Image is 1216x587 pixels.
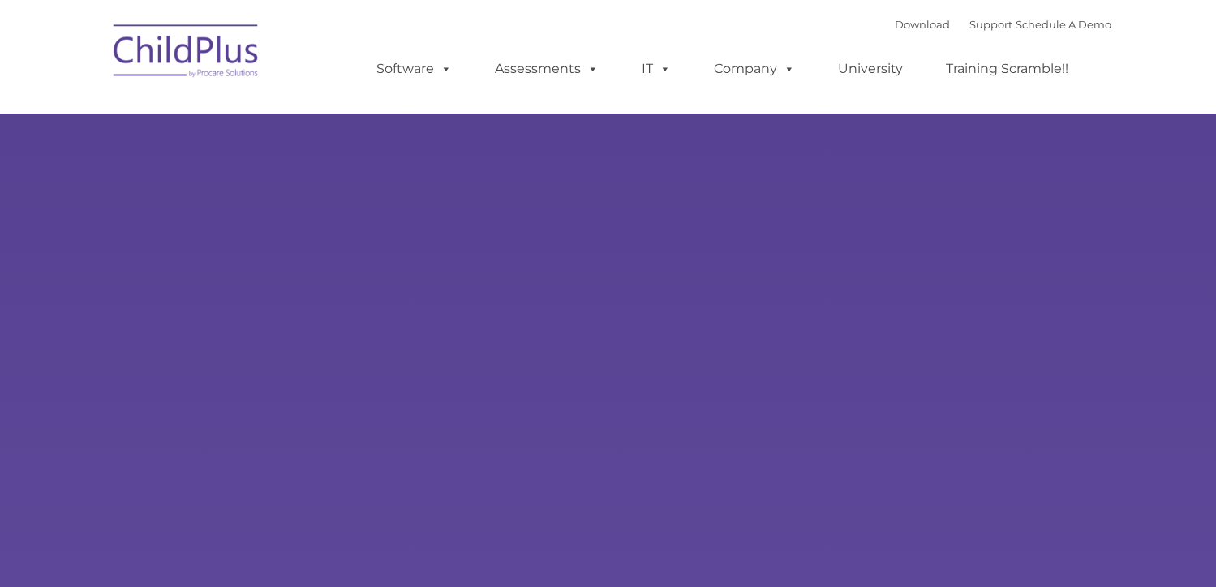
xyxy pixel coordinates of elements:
[930,53,1085,85] a: Training Scramble!!
[969,18,1012,31] a: Support
[360,53,468,85] a: Software
[822,53,919,85] a: University
[895,18,1111,31] font: |
[1016,18,1111,31] a: Schedule A Demo
[479,53,615,85] a: Assessments
[625,53,687,85] a: IT
[105,13,268,94] img: ChildPlus by Procare Solutions
[698,53,811,85] a: Company
[895,18,950,31] a: Download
